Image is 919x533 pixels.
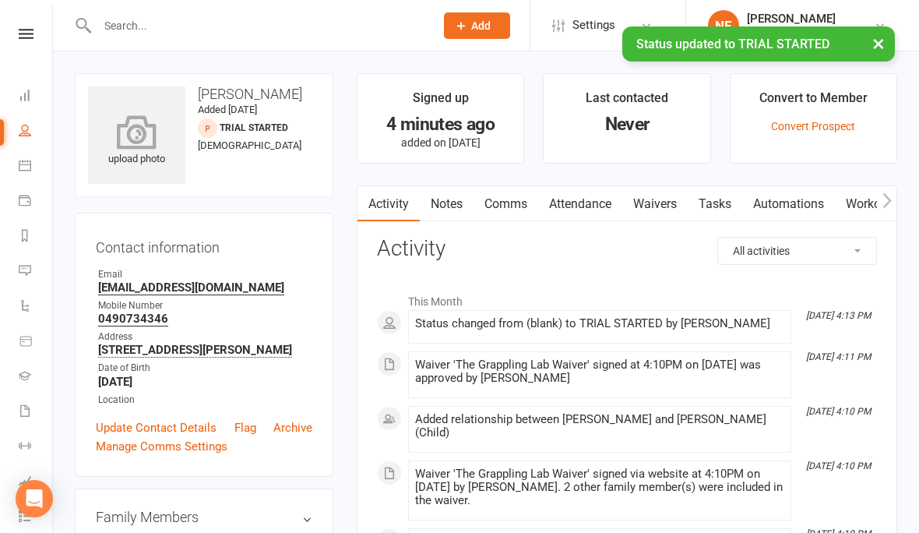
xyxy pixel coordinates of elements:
strong: [DATE] [98,375,312,389]
span: [DEMOGRAPHIC_DATA] [198,139,301,151]
a: Tasks [688,186,742,222]
a: Manage Comms Settings [96,437,227,456]
a: Automations [742,186,835,222]
div: upload photo [88,116,185,168]
div: Last contacted [586,88,668,116]
div: Open Intercom Messenger [16,480,53,517]
h3: Contact information [96,234,312,256]
span: Settings [572,8,615,43]
button: Add [444,12,510,39]
div: Mobile Number [98,298,312,313]
h3: Activity [377,237,877,261]
div: Convert to Member [759,88,868,116]
button: × [864,26,893,60]
div: Email [98,267,312,282]
a: Flag [234,418,256,437]
a: Payments [19,185,54,220]
div: Status changed from (blank) to TRIAL STARTED by [PERSON_NAME] [415,317,784,330]
i: [DATE] 4:11 PM [806,351,871,362]
a: Waivers [622,186,688,222]
a: Assessments [19,465,54,500]
a: Activity [357,186,420,222]
a: Comms [474,186,538,222]
div: Status updated to TRIAL STARTED [622,26,895,62]
a: Attendance [538,186,622,222]
div: The Grappling Lab [747,26,836,40]
div: 4 minutes ago [371,116,509,132]
div: Address [98,330,312,344]
span: TRIAL STARTED [220,122,288,133]
a: Reports [19,220,54,255]
a: Calendar [19,150,54,185]
a: Dashboard [19,79,54,115]
a: Product Sales [19,325,54,360]
span: Add [471,19,491,32]
a: Workouts [835,186,909,222]
a: Update Contact Details [96,418,217,437]
a: People [19,115,54,150]
h3: [PERSON_NAME] [88,86,320,102]
div: [PERSON_NAME] [747,12,836,26]
time: Added [DATE] [198,104,257,115]
a: Notes [420,186,474,222]
a: Convert Prospect [771,120,855,132]
i: [DATE] 4:13 PM [806,310,871,321]
div: Date of Birth [98,361,312,376]
h3: Family Members [96,510,312,525]
div: Location [98,393,312,408]
div: Waiver 'The Grappling Lab Waiver' signed at 4:10PM on [DATE] was approved by [PERSON_NAME] [415,358,784,385]
div: Signed up [413,88,469,116]
i: [DATE] 4:10 PM [806,461,871,471]
li: This Month [377,285,877,310]
div: Never [558,116,695,132]
i: [DATE] 4:10 PM [806,406,871,417]
div: Waiver 'The Grappling Lab Waiver' signed via website at 4:10PM on [DATE] by [PERSON_NAME]. 2 othe... [415,468,784,507]
div: Added relationship between [PERSON_NAME] and [PERSON_NAME] (Child) [415,413,784,439]
div: NE [708,10,739,41]
p: added on [DATE] [371,136,509,149]
a: Archive [273,418,312,437]
input: Search... [93,15,424,37]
